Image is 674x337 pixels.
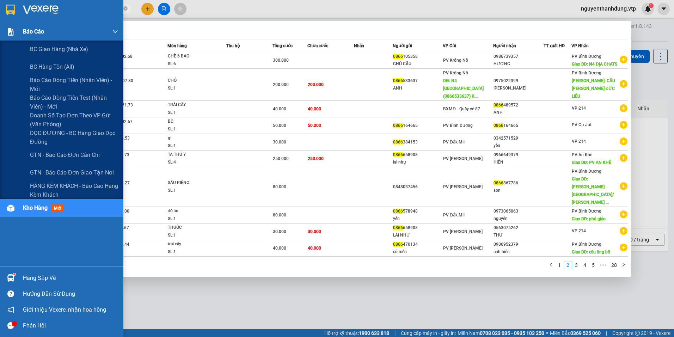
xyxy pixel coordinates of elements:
[13,273,16,275] sup: 1
[555,261,564,269] li: 1
[30,93,118,111] span: Báo cáo dòng tiền test (nhân viên) - mới
[272,43,293,48] span: Tổng cước
[494,208,543,215] div: 0973065063
[71,26,99,32] span: ND09250288
[620,182,627,190] span: plus-circle
[7,28,14,36] img: solution-icon
[168,134,221,142] div: gt
[273,229,286,234] span: 30.000
[572,261,580,269] a: 3
[112,29,118,35] span: down
[620,210,627,218] span: plus-circle
[123,6,128,12] span: close-circle
[572,242,601,247] span: PV Bình Dương
[308,156,324,161] span: 250.000
[572,169,601,174] span: PV Bình Dương
[123,6,128,11] span: close-circle
[168,101,221,109] div: TRÁI CÂY
[393,139,443,146] div: 384153
[556,261,563,269] a: 1
[620,104,627,112] span: plus-circle
[168,109,221,117] div: SL: 1
[443,71,468,75] span: PV Krông Nô
[273,58,289,63] span: 300.000
[572,122,592,127] span: PV Cư Jút
[443,78,484,99] span: DĐ: N4 [GEOGRAPHIC_DATA] (0866533637) K...
[589,261,597,269] a: 5
[168,85,221,92] div: SL: 1
[494,224,543,232] div: 0563075262
[30,111,118,129] span: Doanh số tạo đơn theo VP gửi (văn phòng)
[443,229,483,234] span: PV [PERSON_NAME]
[443,106,480,111] span: BXMĐ - Quầy vé 87
[393,208,443,215] div: 578948
[494,85,543,92] div: [PERSON_NAME]
[572,228,586,233] span: VP 214
[393,224,443,232] div: 658908
[168,151,221,159] div: TA THÚ Y
[598,261,609,269] li: Next 5 Pages
[308,106,321,111] span: 40.000
[168,240,221,248] div: trái cây
[494,232,543,239] div: THƯ
[572,250,611,255] span: Giao DĐ: cầu ông bố
[620,80,627,88] span: plus-circle
[354,43,364,48] span: Nhãn
[168,215,221,223] div: SL: 1
[549,263,553,267] span: left
[572,216,606,221] span: Giao DĐ: phú giáo
[620,154,627,162] span: plus-circle
[273,156,289,161] span: 250.000
[572,62,617,67] span: Giao DĐ: N4 ĐỊA CHATS
[393,232,443,239] div: LAI NHỰ
[393,209,403,214] span: 0866
[24,42,82,48] strong: BIÊN NHẬN GỬI HÀNG HOÁ
[18,11,57,38] strong: CÔNG TY TNHH [GEOGRAPHIC_DATA] 214 QL13 - P.26 - Q.BÌNH THẠNH - TP HCM 1900888606
[572,261,581,269] li: 3
[443,123,473,128] span: PV Bình Dương
[443,246,483,251] span: PV [PERSON_NAME]
[7,49,14,59] span: Nơi gửi:
[168,118,221,125] div: BC
[620,244,627,251] span: plus-circle
[393,53,443,60] div: 105358
[30,168,114,177] span: GTN - Báo cáo đơn giao tận nơi
[393,248,443,256] div: cô mến
[393,225,403,230] span: 0866
[30,45,88,54] span: BC giao hàng (nhà xe)
[168,207,221,215] div: đồ ăn
[620,137,627,145] span: plus-circle
[494,135,543,142] div: 0342571529
[54,49,65,59] span: Nơi nhận:
[572,160,612,165] span: Giao DĐ: PV AN KHÊ
[572,209,601,214] span: PV Bình Dương
[273,184,286,189] span: 80.000
[30,129,118,146] span: DỌC ĐƯỜNG - BC hàng giao dọc đường
[620,56,627,63] span: plus-circle
[572,177,614,205] span: Giao DĐ: [PERSON_NAME][GEOGRAPHIC_DATA]/ [PERSON_NAME] ...
[30,62,74,71] span: BC hàng tồn (all)
[308,82,324,87] span: 200.000
[571,43,589,48] span: VP Nhận
[167,43,187,48] span: Món hàng
[493,43,516,48] span: Người nhận
[23,320,118,331] div: Phản hồi
[564,261,572,269] li: 2
[581,261,589,269] li: 4
[494,159,543,166] div: HIỀN
[393,215,443,222] div: yến
[609,261,619,269] a: 28
[51,204,64,212] span: mới
[443,213,465,217] span: PV Đắk Mil
[67,32,99,37] span: 06:14:32 [DATE]
[23,305,106,314] span: Giới thiệu Vexere, nhận hoa hồng
[273,140,286,145] span: 30.000
[393,140,403,145] span: 0866
[307,43,328,48] span: Chưa cước
[443,58,468,63] span: PV Krông Nô
[393,159,443,166] div: lai nhự
[393,151,443,159] div: 658908
[393,78,403,83] span: 0866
